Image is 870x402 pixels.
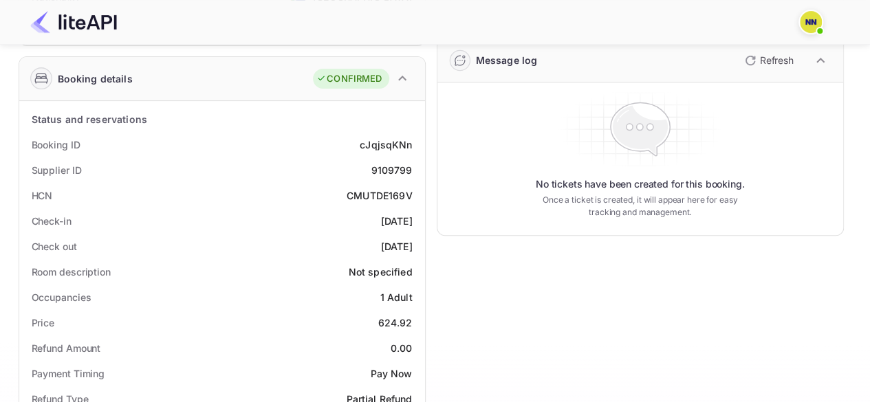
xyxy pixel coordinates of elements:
[32,366,105,381] div: Payment Timing
[58,71,133,86] div: Booking details
[32,137,80,152] div: Booking ID
[32,290,91,304] div: Occupancies
[381,239,413,254] div: [DATE]
[371,163,412,177] div: 9109799
[391,341,413,355] div: 0.00
[316,72,382,86] div: CONFIRMED
[32,315,55,330] div: Price
[32,341,101,355] div: Refund Amount
[378,315,413,330] div: 624.92
[32,163,82,177] div: Supplier ID
[760,53,794,67] p: Refresh
[381,214,413,228] div: [DATE]
[532,194,749,219] p: Once a ticket is created, it will appear here for easy tracking and management.
[536,177,745,191] p: No tickets have been created for this booking.
[380,290,412,304] div: 1 Adult
[370,366,412,381] div: Pay Now
[347,188,413,203] div: CMUTDE169V
[30,11,117,33] img: LiteAPI Logo
[476,53,538,67] div: Message log
[737,49,799,71] button: Refresh
[32,112,147,126] div: Status and reservations
[32,188,53,203] div: HCN
[360,137,412,152] div: cJqjsqKNn
[32,239,77,254] div: Check out
[32,265,111,279] div: Room description
[800,11,822,33] img: N/A N/A
[32,214,72,228] div: Check-in
[349,265,413,279] div: Not specified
